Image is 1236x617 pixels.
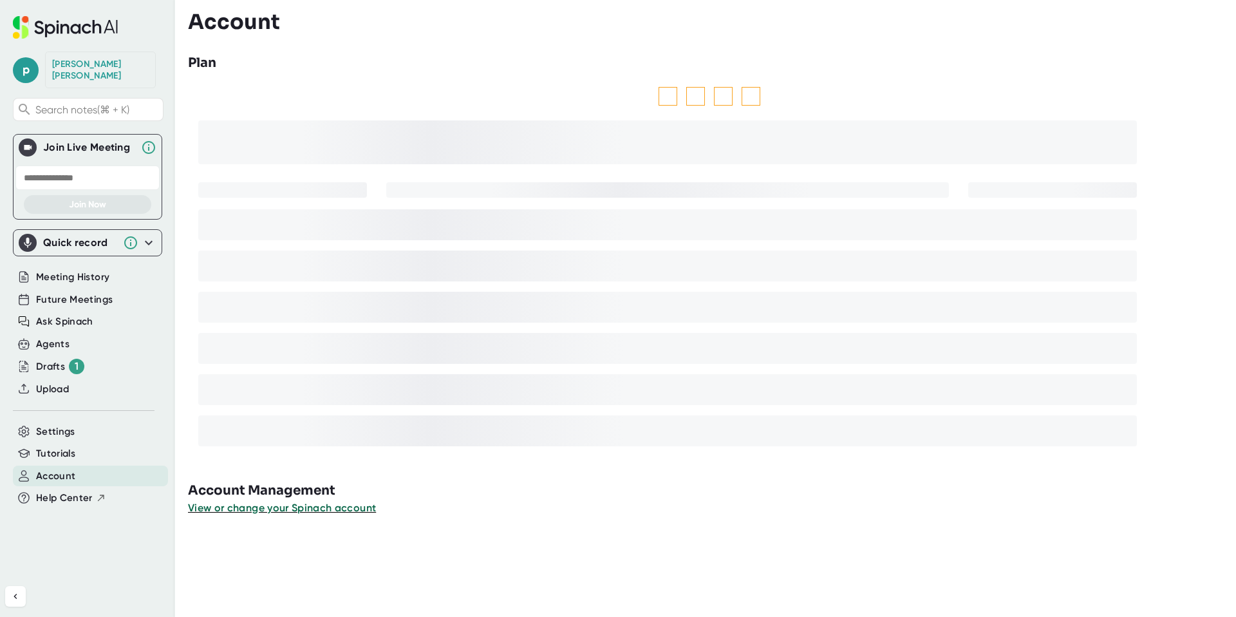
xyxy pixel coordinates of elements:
[36,337,70,352] button: Agents
[24,195,151,214] button: Join Now
[35,104,160,116] span: Search notes (⌘ + K)
[36,469,75,484] button: Account
[19,230,156,256] div: Quick record
[36,359,84,374] button: Drafts 1
[188,500,376,516] button: View or change your Spinach account
[36,382,69,397] button: Upload
[5,586,26,607] button: Collapse sidebar
[188,53,216,73] h3: Plan
[36,314,93,329] button: Ask Spinach
[188,502,376,514] span: View or change your Spinach account
[188,10,280,34] h3: Account
[36,424,75,439] button: Settings
[19,135,156,160] div: Join Live MeetingJoin Live Meeting
[43,141,135,154] div: Join Live Meeting
[36,359,84,374] div: Drafts
[36,491,106,506] button: Help Center
[43,236,117,249] div: Quick record
[69,359,84,374] div: 1
[36,491,93,506] span: Help Center
[36,292,113,307] button: Future Meetings
[21,141,34,154] img: Join Live Meeting
[188,481,1236,500] h3: Account Management
[69,199,106,210] span: Join Now
[36,270,109,285] button: Meeting History
[13,57,39,83] span: p
[36,446,75,461] button: Tutorials
[52,59,149,81] div: Payal Patel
